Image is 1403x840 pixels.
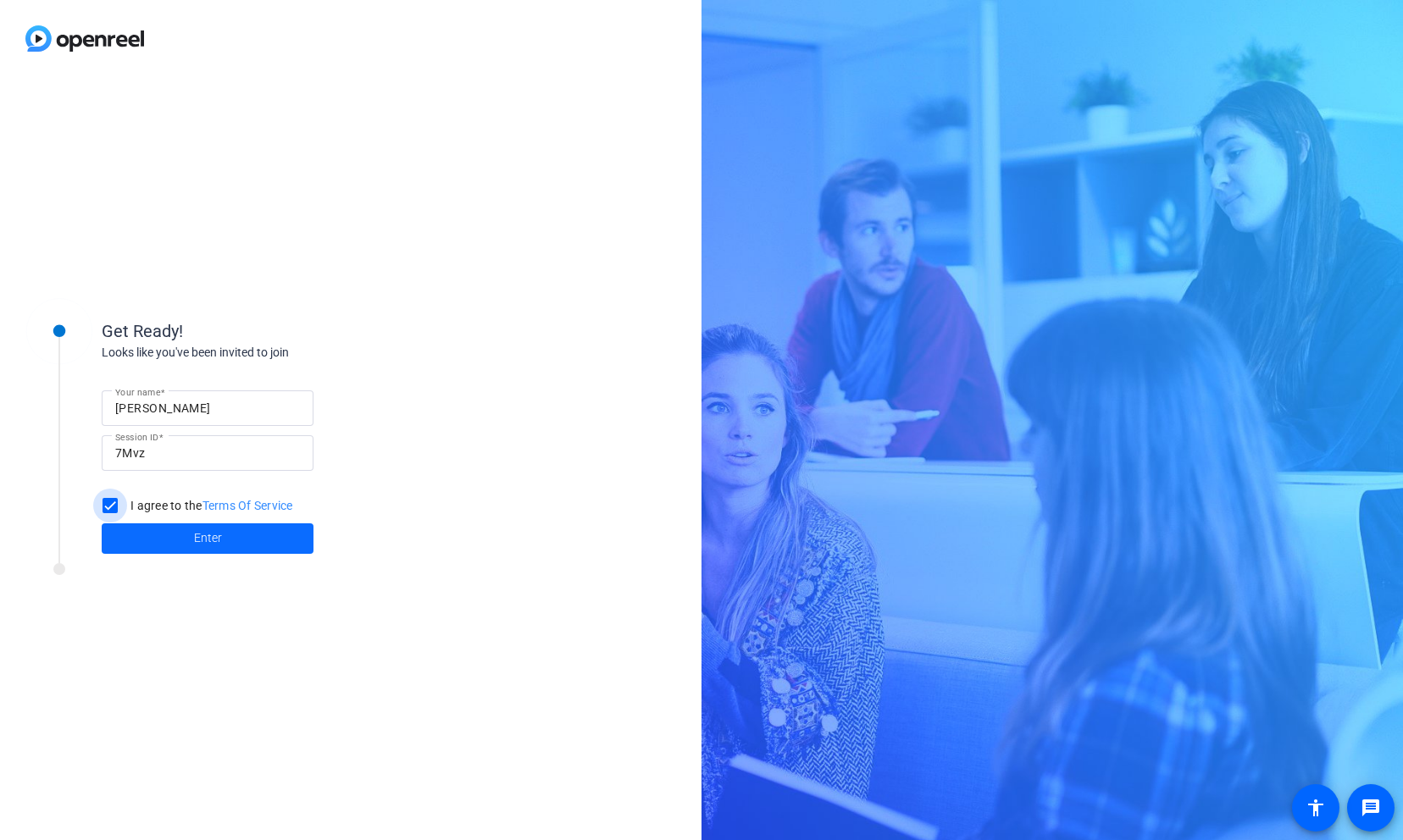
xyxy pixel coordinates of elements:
[194,529,222,547] span: Enter
[1306,798,1326,818] mat-icon: accessibility
[115,387,160,397] mat-label: Your name
[1361,798,1381,818] mat-icon: message
[127,497,293,514] label: I agree to the
[102,344,441,362] div: Looks like you've been invited to join
[115,432,158,442] mat-label: Session ID
[102,318,441,344] div: Get Ready!
[202,499,293,512] a: Terms Of Service
[102,523,313,554] button: Enter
